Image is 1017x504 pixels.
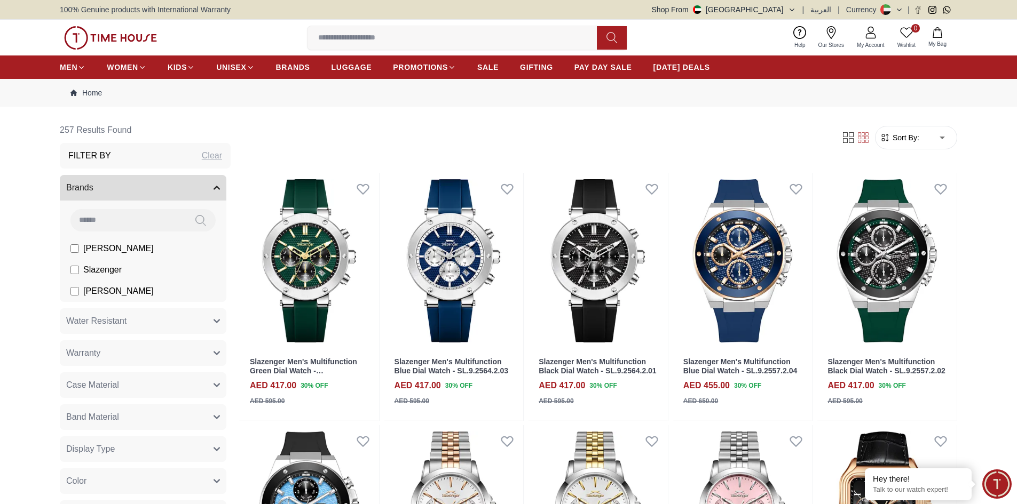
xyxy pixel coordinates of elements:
[673,173,813,349] img: Slazenger Men's Multifunction Blue Dial Watch - SL.9.2557.2.04
[891,24,922,51] a: 0Wishlist
[817,173,957,349] img: Slazenger Men's Multifunction Black Dial Watch - SL.9.2557.2.02
[477,62,499,73] span: SALE
[60,308,226,334] button: Water Resistant
[66,475,86,487] span: Color
[250,379,296,392] h4: AED 417.00
[60,62,77,73] span: MEN
[60,58,85,77] a: MEN
[60,372,226,398] button: Case Material
[574,62,632,73] span: PAY DAY SALE
[60,79,957,107] nav: Breadcrumb
[539,357,656,375] a: Slazenger Men's Multifunction Black Dial Watch - SL.9.2564.2.01
[395,396,429,406] div: AED 595.00
[60,175,226,201] button: Brands
[893,41,920,49] span: Wishlist
[528,173,668,349] img: Slazenger Men's Multifunction Black Dial Watch - SL.9.2564.2.01
[879,381,906,390] span: 30 % OFF
[520,58,553,77] a: GIFTING
[943,6,951,14] a: Whatsapp
[683,379,730,392] h4: AED 455.00
[301,381,328,390] span: 30 % OFF
[810,4,831,15] button: العربية
[924,40,951,48] span: My Bag
[66,443,115,455] span: Display Type
[64,26,157,50] img: ...
[332,58,372,77] a: LUGGAGE
[922,25,953,50] button: My Bag
[827,396,862,406] div: AED 595.00
[83,285,154,298] span: [PERSON_NAME]
[914,6,922,14] a: Facebook
[66,181,93,194] span: Brands
[683,396,718,406] div: AED 650.00
[216,62,246,73] span: UNISEX
[652,4,796,15] button: Shop From[GEOGRAPHIC_DATA]
[395,379,441,392] h4: AED 417.00
[393,62,448,73] span: PROMOTIONS
[66,379,119,391] span: Case Material
[693,5,701,14] img: United Arab Emirates
[66,411,119,423] span: Band Material
[384,173,524,349] img: Slazenger Men's Multifunction Blue Dial Watch - SL.9.2564.2.03
[70,244,79,253] input: [PERSON_NAME]
[873,485,964,494] p: Talk to our watch expert!
[908,4,910,15] span: |
[814,41,848,49] span: Our Stores
[66,347,100,359] span: Warranty
[838,4,840,15] span: |
[60,117,231,143] h6: 257 Results Found
[890,132,919,143] span: Sort By:
[216,58,254,77] a: UNISEX
[589,381,617,390] span: 30 % OFF
[250,357,357,384] a: Slazenger Men's Multifunction Green Dial Watch - SL.9.2564.2.05
[911,24,920,33] span: 0
[60,404,226,430] button: Band Material
[853,41,889,49] span: My Account
[83,263,122,276] span: Slazenger
[827,357,945,375] a: Slazenger Men's Multifunction Black Dial Watch - SL.9.2557.2.02
[539,396,573,406] div: AED 595.00
[445,381,472,390] span: 30 % OFF
[168,62,187,73] span: KIDS
[107,62,138,73] span: WOMEN
[827,379,874,392] h4: AED 417.00
[539,379,585,392] h4: AED 417.00
[60,4,231,15] span: 100% Genuine products with International Warranty
[790,41,810,49] span: Help
[653,62,710,73] span: [DATE] DEALS
[202,149,222,162] div: Clear
[653,58,710,77] a: [DATE] DEALS
[60,468,226,494] button: Color
[928,6,936,14] a: Instagram
[873,474,964,484] div: Hey there!
[846,4,881,15] div: Currency
[734,381,761,390] span: 30 % OFF
[70,287,79,295] input: [PERSON_NAME]
[788,24,812,51] a: Help
[70,266,79,274] input: Slazenger
[880,132,919,143] button: Sort By:
[477,58,499,77] a: SALE
[802,4,805,15] span: |
[982,469,1012,499] div: Chat Widget
[332,62,372,73] span: LUGGAGE
[68,149,111,162] h3: Filter By
[60,436,226,462] button: Display Type
[520,62,553,73] span: GIFTING
[83,242,154,255] span: [PERSON_NAME]
[683,357,797,375] a: Slazenger Men's Multifunction Blue Dial Watch - SL.9.2557.2.04
[168,58,195,77] a: KIDS
[574,58,632,77] a: PAY DAY SALE
[239,173,379,349] img: Slazenger Men's Multifunction Green Dial Watch - SL.9.2564.2.05
[276,62,310,73] span: BRANDS
[66,315,127,327] span: Water Resistant
[107,58,146,77] a: WOMEN
[60,340,226,366] button: Warranty
[250,396,285,406] div: AED 595.00
[812,24,850,51] a: Our Stores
